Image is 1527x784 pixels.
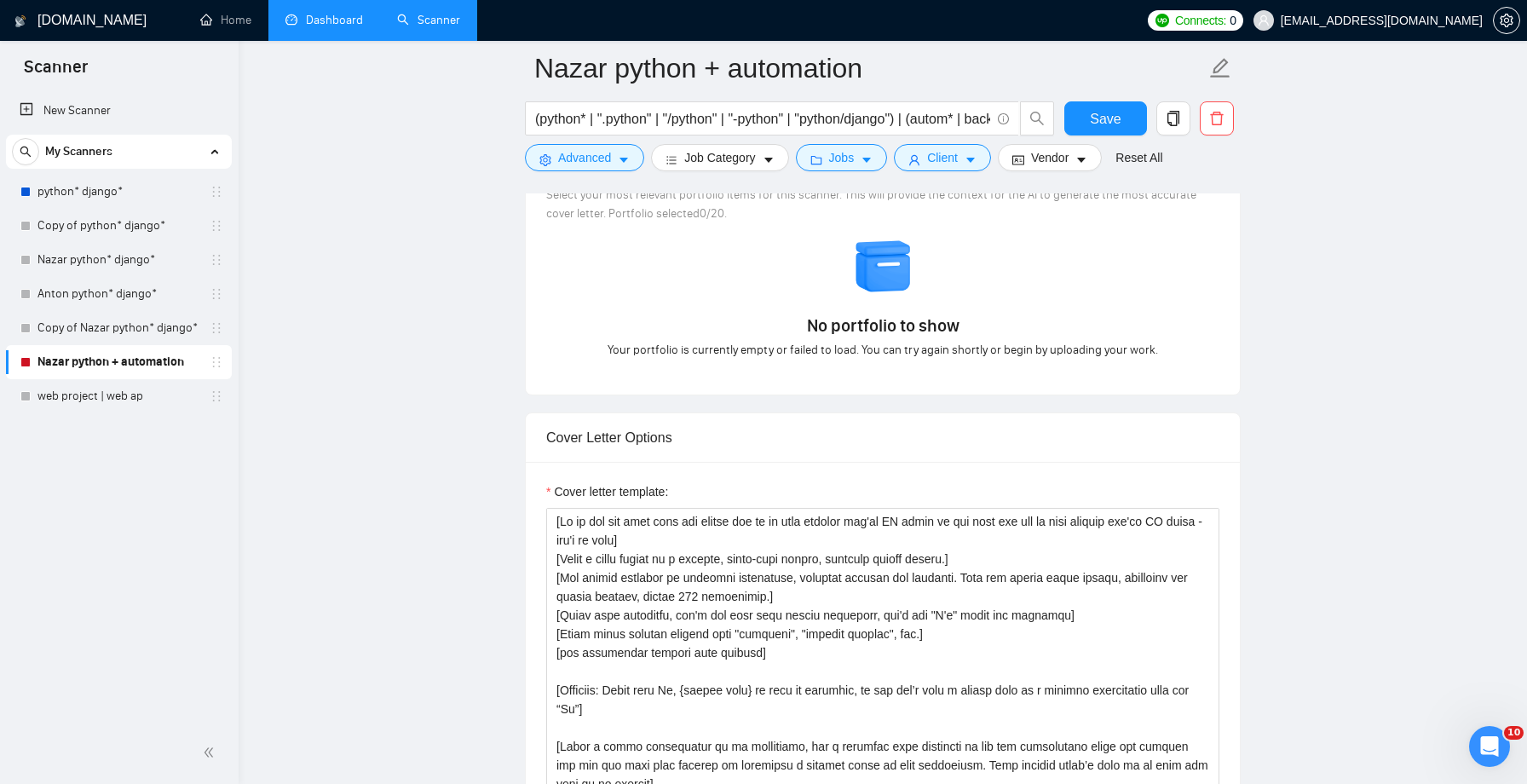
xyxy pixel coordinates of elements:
[796,144,888,171] button: folderJobscaret-down
[998,113,1009,124] span: info-circle
[684,148,755,167] span: Job Category
[546,413,1219,462] div: Cover Letter Options
[894,144,991,171] button: userClientcaret-down
[10,55,101,90] span: Scanner
[37,175,199,209] a: python* django*
[534,47,1206,89] input: Scanner name...
[1493,14,1520,27] a: setting
[810,153,822,166] span: folder
[6,94,232,128] li: New Scanner
[1494,14,1519,27] span: setting
[1258,14,1270,26] span: user
[1469,726,1510,767] iframe: Intercom live chat
[1200,101,1234,135] button: delete
[37,379,199,413] a: web project | web ap
[285,13,363,27] a: dashboardDashboard
[539,153,551,166] span: setting
[203,744,220,761] span: double-left
[13,146,38,158] span: search
[1504,726,1524,740] span: 10
[666,153,677,166] span: bars
[37,277,199,311] a: Anton python* django*
[1155,14,1169,27] img: upwork-logo.png
[37,345,199,379] a: Nazar python + automation
[1201,111,1233,126] span: delete
[1209,57,1231,79] span: edit
[546,482,668,501] label: Cover letter template:
[200,13,251,27] a: homeHome
[37,311,199,345] a: Copy of Nazar python* django*
[651,144,788,171] button: barsJob Categorycaret-down
[1115,148,1162,167] a: Reset All
[210,185,223,199] span: holder
[1031,148,1069,167] span: Vendor
[1493,7,1520,34] button: setting
[1020,101,1054,135] button: search
[763,153,775,166] span: caret-down
[210,321,223,335] span: holder
[558,148,611,167] span: Advanced
[210,355,223,369] span: holder
[1230,11,1236,30] span: 0
[14,8,26,35] img: logo
[998,144,1102,171] button: idcardVendorcaret-down
[37,209,199,243] a: Copy of python* django*
[1021,111,1053,126] span: search
[210,219,223,233] span: holder
[397,13,460,27] a: searchScanner
[965,153,977,166] span: caret-down
[1064,101,1147,135] button: Save
[1090,108,1121,130] span: Save
[12,138,39,165] button: search
[908,153,920,166] span: user
[807,314,959,337] span: No portfolio to show
[210,287,223,301] span: holder
[1156,101,1190,135] button: copy
[1157,111,1190,126] span: copy
[535,108,990,130] input: Search Freelance Jobs...
[1175,11,1226,30] span: Connects:
[927,148,958,167] span: Client
[861,153,873,166] span: caret-down
[210,389,223,403] span: holder
[45,135,112,169] span: My Scanners
[1012,153,1024,166] span: idcard
[210,253,223,267] span: holder
[854,237,913,297] img: empty-box
[829,148,855,167] span: Jobs
[6,135,232,413] li: My Scanners
[608,341,1158,360] span: Your portfolio is currently empty or failed to load. You can try again shortly or begin by upload...
[20,94,218,128] a: New Scanner
[618,153,630,166] span: caret-down
[1075,153,1087,166] span: caret-down
[37,243,199,277] a: Nazar python* django*
[525,144,644,171] button: settingAdvancedcaret-down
